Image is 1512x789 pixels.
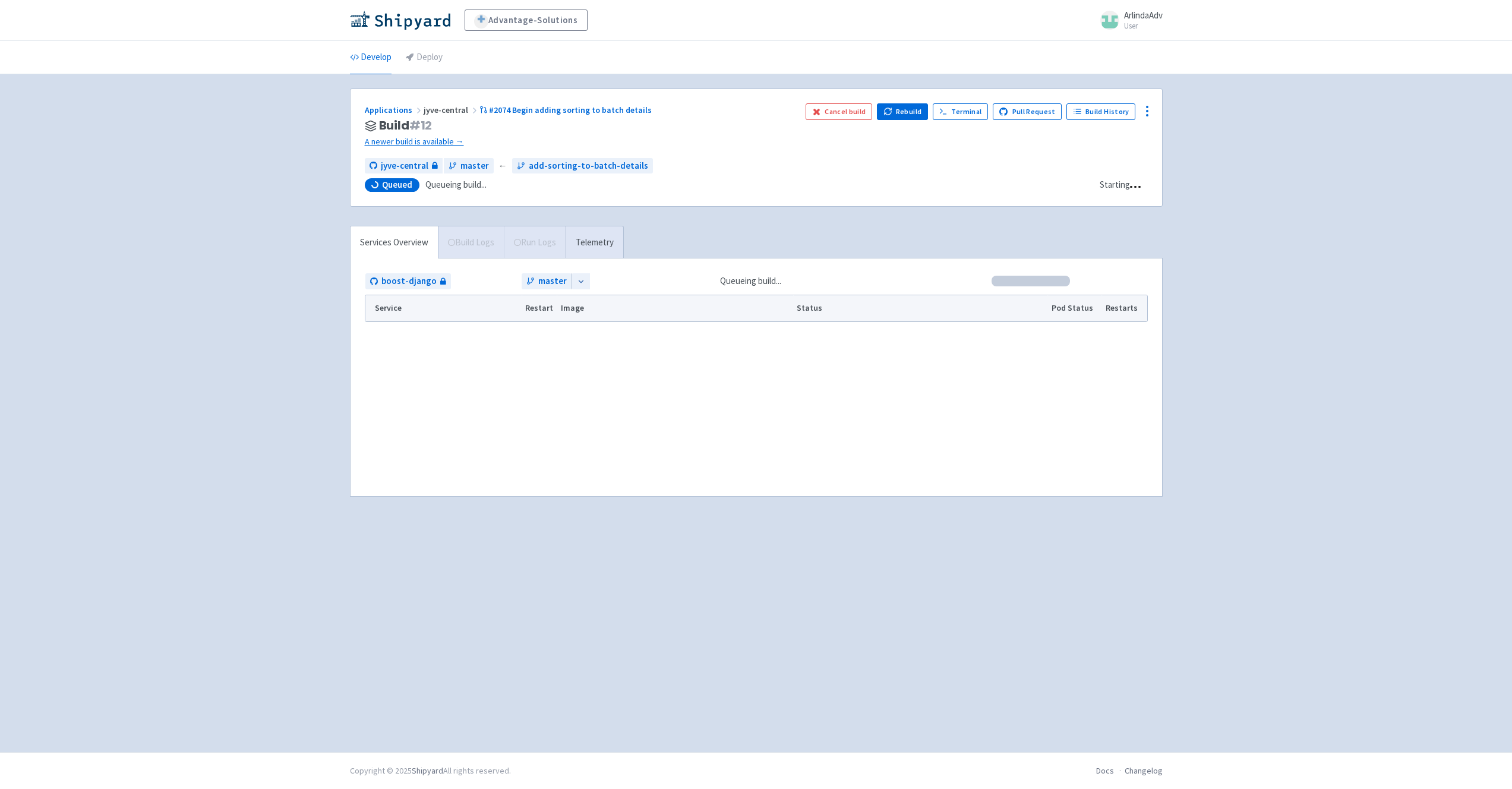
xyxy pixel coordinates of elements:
[877,103,928,120] button: Rebuild
[529,159,648,173] span: add-sorting-to-batch-details
[1125,765,1163,776] a: Changelog
[1101,295,1147,321] th: Restarts
[365,135,796,149] a: A newer build is available →
[720,274,781,288] span: Queueing build...
[379,119,433,132] span: Build
[412,765,443,776] a: Shipyard
[425,178,487,192] span: Queueing build...
[382,179,412,191] span: Queued
[381,159,428,173] span: jyve-central
[1066,103,1135,120] a: Build History
[365,295,522,321] th: Service
[365,273,451,289] a: boost-django
[381,274,437,288] span: boost-django
[1047,295,1101,321] th: Pod Status
[557,295,793,321] th: Image
[460,159,489,173] span: master
[538,274,567,288] span: master
[479,105,654,115] a: #2074 Begin adding sorting to batch details
[444,158,494,174] a: master
[350,765,511,777] div: Copyright © 2025 All rights reserved.
[566,226,623,259] a: Telemetry
[406,41,443,74] a: Deploy
[409,117,433,134] span: # 12
[424,105,479,115] span: jyve-central
[1124,10,1163,21] span: ArlindaAdv
[365,158,443,174] a: jyve-central
[793,295,1047,321] th: Status
[993,103,1062,120] a: Pull Request
[1100,178,1130,192] div: Starting
[522,273,572,289] a: master
[522,295,557,321] th: Restart
[350,41,392,74] a: Develop
[351,226,438,259] a: Services Overview
[1124,22,1163,30] small: User
[933,103,988,120] a: Terminal
[512,158,653,174] a: add-sorting-to-batch-details
[365,105,424,115] a: Applications
[498,159,507,173] span: ←
[465,10,588,31] a: Advantage-Solutions
[806,103,873,120] button: Cancel build
[1093,11,1163,30] a: ArlindaAdv User
[1096,765,1114,776] a: Docs
[350,11,450,30] img: Shipyard logo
